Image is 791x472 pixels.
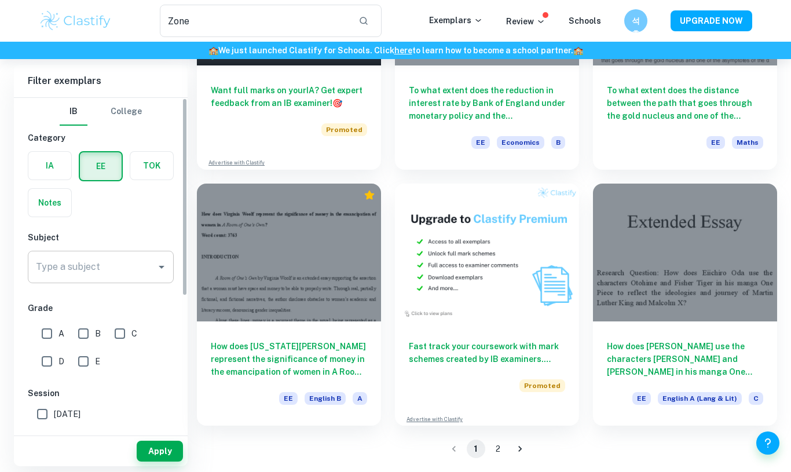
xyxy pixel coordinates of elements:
[130,152,173,180] button: TOK
[593,184,777,426] a: How does [PERSON_NAME] use the characters [PERSON_NAME] and [PERSON_NAME] in his manga One Piece ...
[749,392,763,405] span: C
[58,327,64,340] span: A
[211,84,367,109] h6: Want full marks on your IA ? Get expert feedback from an IB examiner!
[95,327,101,340] span: B
[489,440,507,458] button: Go to page 2
[353,392,367,405] span: A
[607,340,763,378] h6: How does [PERSON_NAME] use the characters [PERSON_NAME] and [PERSON_NAME] in his manga One Piece ...
[60,98,87,126] button: IB
[629,14,643,27] h6: 석효
[153,259,170,275] button: Open
[28,231,174,244] h6: Subject
[443,440,531,458] nav: pagination navigation
[279,392,298,405] span: EE
[607,84,763,122] h6: To what extent does the distance between the path that goes through the gold nucleus and one of t...
[211,340,367,378] h6: How does [US_STATE][PERSON_NAME] represent the significance of money in the emancipation of women...
[14,65,188,97] h6: Filter exemplars
[95,355,100,368] span: E
[321,123,367,136] span: Promoted
[131,327,137,340] span: C
[569,16,601,25] a: Schools
[364,189,375,201] div: Premium
[394,46,412,55] a: here
[39,9,112,32] img: Clastify logo
[471,136,490,149] span: EE
[111,98,142,126] button: College
[54,408,80,420] span: [DATE]
[60,98,142,126] div: Filter type choice
[305,392,346,405] span: English B
[506,15,545,28] p: Review
[511,440,529,458] button: Go to next page
[197,184,381,426] a: How does [US_STATE][PERSON_NAME] represent the significance of money in the emancipation of women...
[332,98,342,108] span: 🎯
[58,355,64,368] span: D
[497,136,544,149] span: Economics
[28,131,174,144] h6: Category
[624,9,647,32] button: 석효
[519,379,565,392] span: Promoted
[80,152,122,180] button: EE
[551,136,565,149] span: B
[573,46,583,55] span: 🏫
[658,392,742,405] span: English A (Lang & Lit)
[409,340,565,365] h6: Fast track your coursework with mark schemes created by IB examiners. Upgrade now
[756,431,779,455] button: Help and Feedback
[429,14,483,27] p: Exemplars
[137,441,183,462] button: Apply
[160,5,349,37] input: Search for any exemplars...
[671,10,752,31] button: UPGRADE NOW
[28,387,174,400] h6: Session
[395,184,579,322] img: Thumbnail
[208,159,265,167] a: Advertise with Clastify
[407,415,463,423] a: Advertise with Clastify
[208,46,218,55] span: 🏫
[467,440,485,458] button: page 1
[28,152,71,180] button: IA
[2,44,789,57] h6: We just launched Clastify for Schools. Click to learn how to become a school partner.
[706,136,725,149] span: EE
[28,189,71,217] button: Notes
[28,302,174,314] h6: Grade
[632,392,651,405] span: EE
[732,136,763,149] span: Maths
[409,84,565,122] h6: To what extent does the reduction in interest rate by Bank of England under monetary policy and t...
